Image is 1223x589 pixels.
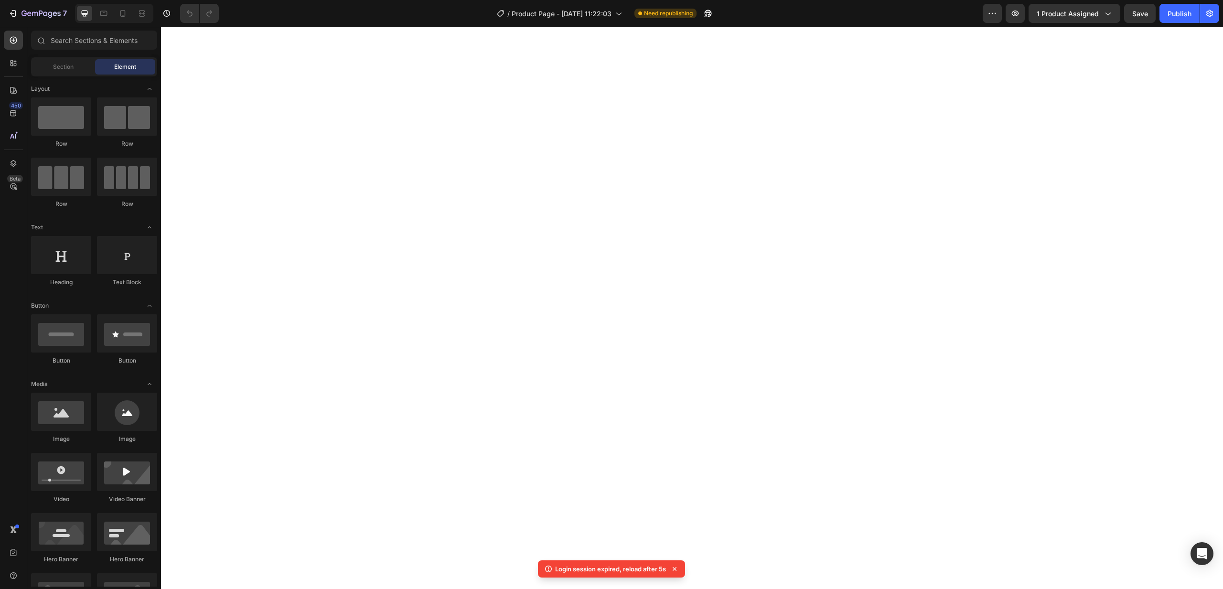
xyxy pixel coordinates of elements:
[180,4,219,23] div: Undo/Redo
[31,356,91,365] div: Button
[31,301,49,310] span: Button
[97,555,157,564] div: Hero Banner
[507,9,510,19] span: /
[142,376,157,392] span: Toggle open
[7,175,23,182] div: Beta
[97,200,157,208] div: Row
[31,435,91,443] div: Image
[31,200,91,208] div: Row
[142,298,157,313] span: Toggle open
[114,63,136,71] span: Element
[97,495,157,503] div: Video Banner
[142,220,157,235] span: Toggle open
[31,139,91,148] div: Row
[9,102,23,109] div: 450
[97,139,157,148] div: Row
[4,4,71,23] button: 7
[97,356,157,365] div: Button
[142,81,157,96] span: Toggle open
[31,85,50,93] span: Layout
[512,9,611,19] span: Product Page - [DATE] 11:22:03
[1191,542,1213,565] div: Open Intercom Messenger
[1168,9,1191,19] div: Publish
[97,435,157,443] div: Image
[31,380,48,388] span: Media
[161,27,1223,589] iframe: Design area
[31,555,91,564] div: Hero Banner
[31,223,43,232] span: Text
[1037,9,1099,19] span: 1 product assigned
[1159,4,1200,23] button: Publish
[644,9,693,18] span: Need republishing
[1132,10,1148,18] span: Save
[31,278,91,287] div: Heading
[31,31,157,50] input: Search Sections & Elements
[1124,4,1156,23] button: Save
[31,495,91,503] div: Video
[1029,4,1120,23] button: 1 product assigned
[555,564,666,574] p: Login session expired, reload after 5s
[53,63,74,71] span: Section
[97,278,157,287] div: Text Block
[63,8,67,19] p: 7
